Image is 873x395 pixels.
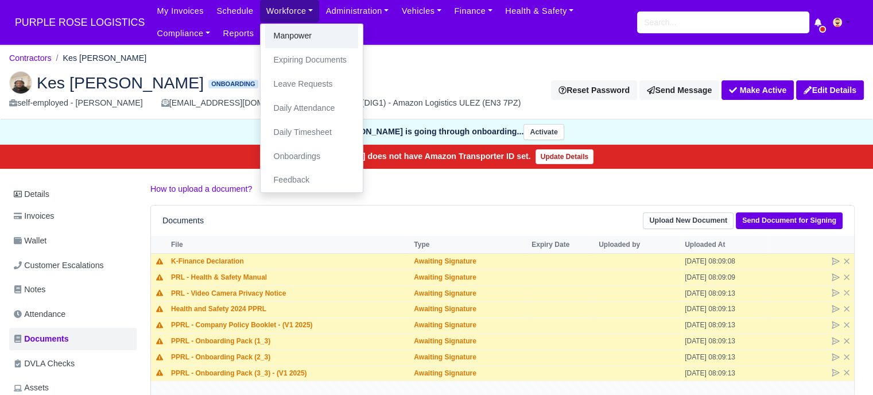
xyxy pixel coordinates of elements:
button: Reset Password [551,80,637,100]
span: DVLA Checks [14,357,75,370]
td: Awaiting Signature [411,285,529,301]
a: Expiring Documents [265,48,358,72]
div: self-employed - [PERSON_NAME] [9,96,143,110]
span: Attendance [14,308,65,321]
a: Update Details [536,149,593,164]
a: Compliance [150,22,216,45]
a: Feedback [265,168,358,192]
input: Search... [637,11,809,33]
a: Documents [9,328,137,350]
div: Enfield (DIG1) - Amazon Logistics ULEZ (EN3 7PZ) [326,96,521,110]
th: Type [411,236,529,253]
a: Edit Details [796,80,864,100]
th: Uploaded At [682,236,768,253]
th: Expiry Date [529,236,596,253]
button: Make Active [721,80,794,100]
td: Awaiting Signature [411,269,529,285]
a: Contractors [9,53,52,63]
a: PURPLE ROSE LOGISTICS [9,11,150,34]
a: Daily Timesheet [265,121,358,145]
td: PRL - Video Camera Privacy Notice [168,285,411,301]
td: Awaiting Signature [411,253,529,269]
a: Send Document for Signing [736,212,843,229]
a: Onboardings [265,145,358,169]
td: PPRL - Onboarding Pack (2_3) [168,349,411,365]
iframe: Chat Widget [667,262,873,395]
td: Awaiting Signature [411,349,529,365]
a: Manpower [265,24,358,48]
a: Leave Requests [265,72,358,96]
a: How to upload a document? [150,184,252,193]
button: Activate [523,124,564,141]
span: Notes [14,283,45,296]
li: Kes [PERSON_NAME] [52,52,147,65]
div: [EMAIL_ADDRESS][DOMAIN_NAME] [161,96,308,110]
th: Uploaded by [596,236,682,253]
span: Onboarding [208,80,258,88]
td: K-Finance Declaration [168,253,411,269]
td: Health and Safety 2024 PPRL [168,301,411,317]
span: Customer Escalations [14,259,104,272]
span: Kes [PERSON_NAME] [37,75,204,91]
a: Reports [216,22,260,45]
a: Daily Attendance [265,96,358,121]
a: DVLA Checks [9,353,137,375]
a: Details [9,184,137,205]
div: Kes Khemnu Peter [1,62,872,119]
td: [DATE] 08:09:08 [682,253,768,269]
a: Customer Escalations [9,254,137,277]
td: Awaiting Signature [411,365,529,381]
span: Invoices [14,210,54,223]
td: Awaiting Signature [411,301,529,317]
a: Notes [9,278,137,301]
a: Communications [261,22,339,45]
td: PPRL - Onboarding Pack (1_3) [168,333,411,349]
span: Assets [14,381,49,394]
a: Attendance [9,303,137,326]
span: Wallet [14,234,46,247]
td: Awaiting Signature [411,317,529,334]
span: Documents [14,332,69,346]
a: Upload New Document [643,212,734,229]
td: PPRL - Onboarding Pack (3_3) - (V1 2025) [168,365,411,381]
h6: Documents [162,216,204,226]
a: Send Message [639,80,719,100]
a: Invoices [9,205,137,227]
th: File [168,236,411,253]
td: PPRL - Company Policy Booklet - (V1 2025) [168,317,411,334]
td: PRL - Health & Safety Manual [168,269,411,285]
td: Awaiting Signature [411,333,529,349]
a: Wallet [9,230,137,252]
